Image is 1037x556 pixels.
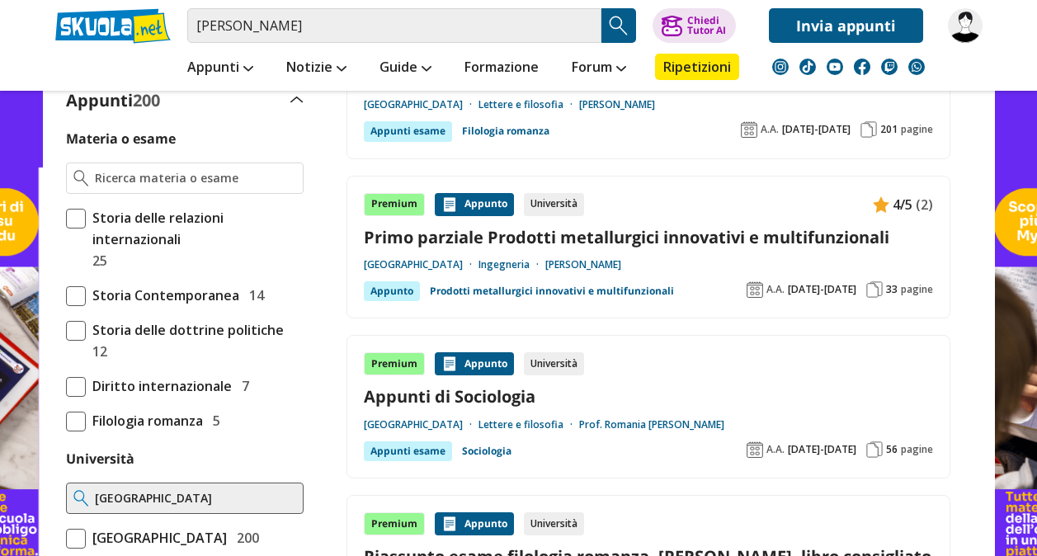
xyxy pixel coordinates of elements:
[364,281,420,301] div: Appunto
[364,512,425,535] div: Premium
[741,121,757,138] img: Anno accademico
[430,281,674,301] a: Prodotti metallurgici innovativi e multifunzionali
[579,98,655,111] a: [PERSON_NAME]
[873,196,889,213] img: Appunti contenuto
[364,385,933,408] a: Appunti di Sociologia
[766,443,785,456] span: A.A.
[606,13,631,38] img: Cerca appunti, riassunti o versioni
[893,194,912,215] span: 4/5
[881,59,898,75] img: twitch
[568,54,630,83] a: Forum
[747,441,763,458] img: Anno accademico
[478,258,545,271] a: Ingegneria
[860,121,877,138] img: Pagine
[66,130,176,148] label: Materia o esame
[687,16,726,35] div: Chiedi Tutor AI
[364,418,478,431] a: [GEOGRAPHIC_DATA]
[435,193,514,216] div: Appunto
[133,89,160,111] span: 200
[524,352,584,375] div: Università
[886,443,898,456] span: 56
[95,490,295,507] input: Ricerca universita
[86,410,203,431] span: Filologia romanza
[206,410,220,431] span: 5
[187,8,601,43] input: Cerca appunti, riassunti o versioni
[579,418,724,431] a: Prof. Romania [PERSON_NAME]
[86,319,284,341] span: Storia delle dottrine politiche
[364,226,933,248] a: Primo parziale Prodotti metallurgici innovativi e multifunzionali
[364,121,452,141] div: Appunti esame
[86,527,227,549] span: [GEOGRAPHIC_DATA]
[230,527,259,549] span: 200
[827,59,843,75] img: youtube
[86,375,232,397] span: Diritto internazionale
[435,352,514,375] div: Appunto
[601,8,636,43] button: Search Button
[866,281,883,298] img: Pagine
[478,418,579,431] a: Lettere e filosofia
[901,283,933,296] span: pagine
[788,443,856,456] span: [DATE]-[DATE]
[243,285,264,306] span: 14
[854,59,870,75] img: facebook
[460,54,543,83] a: Formazione
[66,450,134,468] label: Università
[799,59,816,75] img: tiktok
[653,8,736,43] button: ChiediTutor AI
[66,89,160,111] label: Appunti
[441,196,458,213] img: Appunti contenuto
[86,285,239,306] span: Storia Contemporanea
[86,341,107,362] span: 12
[462,121,549,141] a: Filologia romanza
[655,54,739,80] a: Ripetizioni
[788,283,856,296] span: [DATE]-[DATE]
[545,258,621,271] a: [PERSON_NAME]
[73,490,89,507] img: Ricerca universita
[364,98,478,111] a: [GEOGRAPHIC_DATA]
[86,250,107,271] span: 25
[782,123,851,136] span: [DATE]-[DATE]
[235,375,249,397] span: 7
[375,54,436,83] a: Guide
[901,443,933,456] span: pagine
[73,170,89,186] img: Ricerca materia o esame
[948,8,983,43] img: aSXDCAw
[880,123,898,136] span: 201
[772,59,789,75] img: instagram
[364,193,425,216] div: Premium
[462,441,511,461] a: Sociologia
[364,258,478,271] a: [GEOGRAPHIC_DATA]
[916,194,933,215] span: (2)
[761,123,779,136] span: A.A.
[183,54,257,83] a: Appunti
[908,59,925,75] img: WhatsApp
[901,123,933,136] span: pagine
[441,356,458,372] img: Appunti contenuto
[364,352,425,375] div: Premium
[766,283,785,296] span: A.A.
[364,441,452,461] div: Appunti esame
[524,512,584,535] div: Università
[478,98,579,111] a: Lettere e filosofia
[282,54,351,83] a: Notizie
[886,283,898,296] span: 33
[86,207,304,250] span: Storia delle relazioni internazionali
[95,170,295,186] input: Ricerca materia o esame
[441,516,458,532] img: Appunti contenuto
[866,441,883,458] img: Pagine
[290,97,304,103] img: Apri e chiudi sezione
[435,512,514,535] div: Appunto
[747,281,763,298] img: Anno accademico
[524,193,584,216] div: Università
[769,8,923,43] a: Invia appunti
